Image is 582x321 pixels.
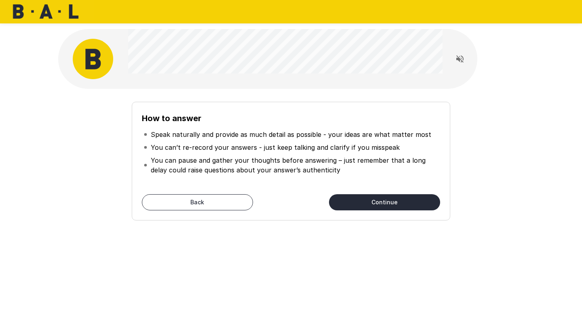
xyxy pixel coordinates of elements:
p: Speak naturally and provide as much detail as possible - your ideas are what matter most [151,130,431,139]
button: Read questions aloud [452,51,468,67]
p: You can pause and gather your thoughts before answering – just remember that a long delay could r... [151,155,439,175]
button: Back [142,194,253,210]
p: You can’t re-record your answers - just keep talking and clarify if you misspeak [151,143,400,152]
button: Continue [329,194,440,210]
img: bal_avatar.png [73,39,113,79]
b: How to answer [142,113,201,123]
